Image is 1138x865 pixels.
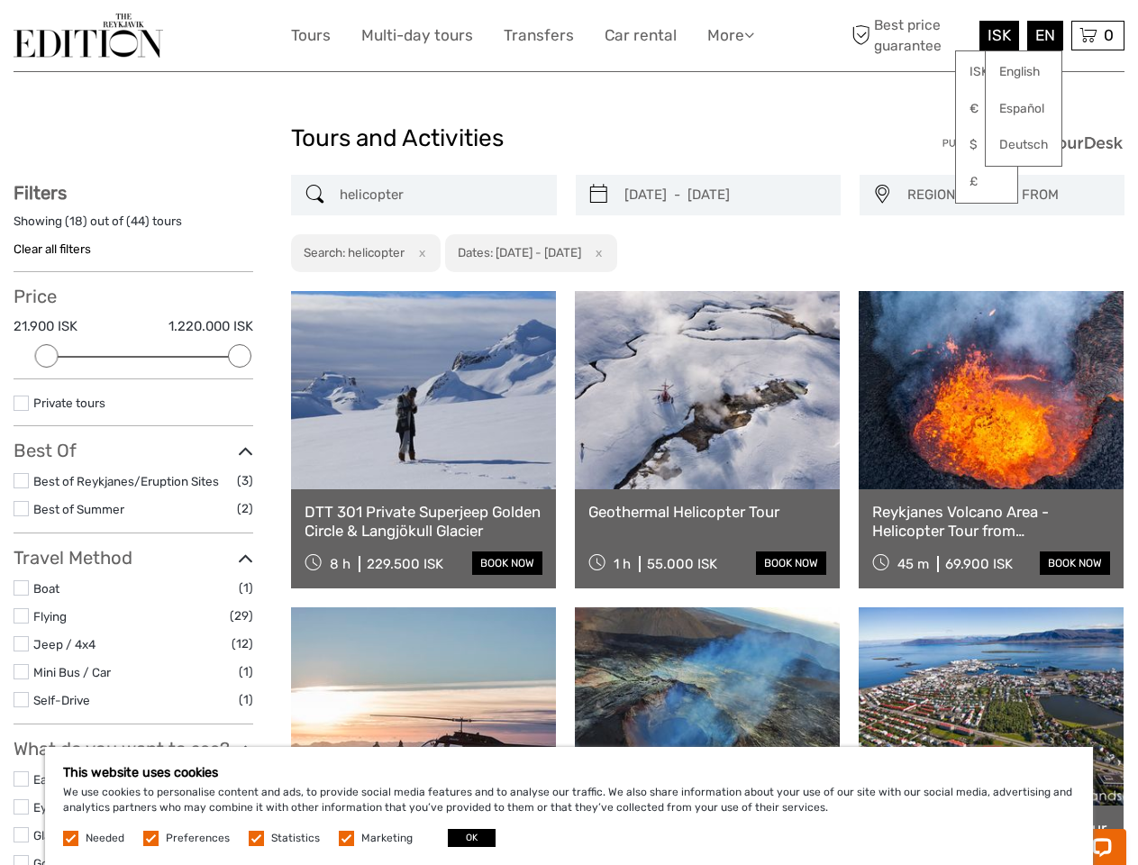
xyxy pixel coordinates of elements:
[33,665,111,679] a: Mini Bus / Car
[361,23,473,49] a: Multi-day tours
[69,213,83,230] label: 18
[956,56,1017,88] a: ISK
[14,241,91,256] a: Clear all filters
[33,800,110,815] a: Eyjafjallajökull
[1101,26,1116,44] span: 0
[847,15,975,55] span: Best price guarantee
[63,765,1075,780] h5: This website uses cookies
[33,693,90,707] a: Self-Drive
[584,243,608,262] button: x
[956,129,1017,161] a: $
[271,831,320,846] label: Statistics
[458,245,581,259] h2: Dates: [DATE] - [DATE]
[756,551,826,575] a: book now
[25,32,204,46] p: Chat now
[230,605,253,626] span: (29)
[1040,551,1110,575] a: book now
[614,556,631,572] span: 1 h
[472,551,542,575] a: book now
[367,556,443,572] div: 229.500 ISK
[304,245,405,259] h2: Search: helicopter
[647,556,717,572] div: 55.000 ISK
[1027,21,1063,50] div: EN
[707,23,754,49] a: More
[942,132,1124,154] img: PurchaseViaTourDesk.png
[448,829,496,847] button: OK
[291,124,847,153] h1: Tours and Activities
[588,503,826,521] a: Geothermal Helicopter Tour
[33,396,105,410] a: Private tours
[14,182,67,204] strong: Filters
[330,556,351,572] span: 8 h
[33,609,67,624] a: Flying
[956,166,1017,198] a: £
[86,831,124,846] label: Needed
[33,502,124,516] a: Best of Summer
[332,179,547,211] input: SEARCH
[14,547,253,569] h3: Travel Method
[956,93,1017,125] a: €
[504,23,574,49] a: Transfers
[207,28,229,50] button: Open LiveChat chat widget
[14,738,253,760] h3: What do you want to see?
[305,503,542,540] a: DTT 301 Private Superjeep Golden Circle & Langjökull Glacier
[14,286,253,307] h3: Price
[945,556,1013,572] div: 69.900 ISK
[899,180,1115,210] button: REGION / STARTS FROM
[33,828,77,842] a: Glaciers
[897,556,929,572] span: 45 m
[986,93,1061,125] a: Español
[166,831,230,846] label: Preferences
[361,831,413,846] label: Marketing
[168,317,253,336] label: 1.220.000 ISK
[237,498,253,519] span: (2)
[291,23,331,49] a: Tours
[872,503,1110,540] a: Reykjanes Volcano Area - Helicopter Tour from [GEOGRAPHIC_DATA]
[239,578,253,598] span: (1)
[45,747,1093,865] div: We use cookies to personalise content and ads, to provide social media features and to analyse ou...
[239,661,253,682] span: (1)
[237,470,253,491] span: (3)
[14,213,253,241] div: Showing ( ) out of ( ) tours
[131,213,145,230] label: 44
[232,633,253,654] span: (12)
[605,23,677,49] a: Car rental
[988,26,1011,44] span: ISK
[33,772,183,787] a: East [GEOGRAPHIC_DATA]
[33,474,219,488] a: Best of Reykjanes/Eruption Sites
[14,317,77,336] label: 21.900 ISK
[986,129,1061,161] a: Deutsch
[239,689,253,710] span: (1)
[14,440,253,461] h3: Best Of
[617,179,832,211] input: SELECT DATES
[33,581,59,596] a: Boat
[33,637,96,651] a: Jeep / 4x4
[14,14,163,58] img: The Reykjavík Edition
[407,243,432,262] button: x
[986,56,1061,88] a: English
